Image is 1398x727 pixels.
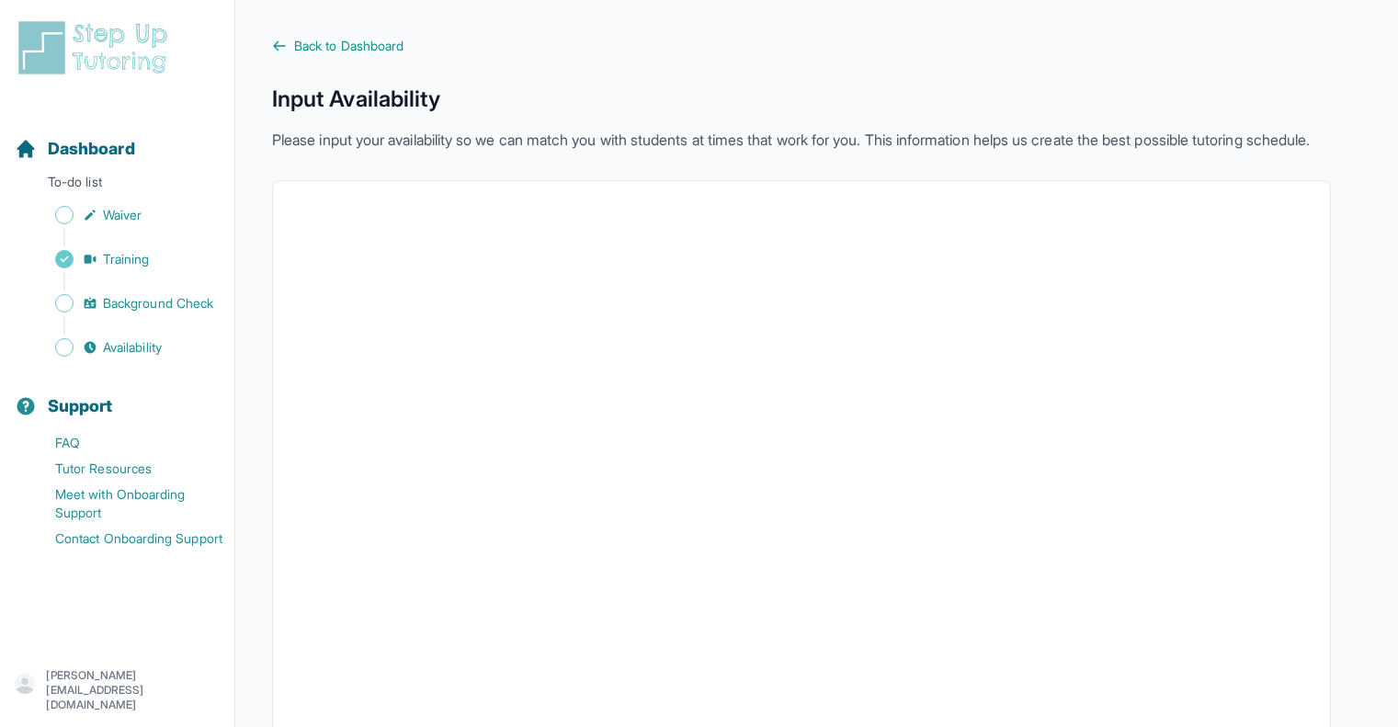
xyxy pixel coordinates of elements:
[15,136,135,162] a: Dashboard
[48,136,135,162] span: Dashboard
[15,290,234,316] a: Background Check
[48,393,113,419] span: Support
[294,37,403,55] span: Back to Dashboard
[15,246,234,272] a: Training
[103,338,162,357] span: Availability
[272,129,1331,151] p: Please input your availability so we can match you with students at times that work for you. This...
[7,107,227,169] button: Dashboard
[7,364,227,426] button: Support
[15,335,234,360] a: Availability
[103,206,142,224] span: Waiver
[15,18,178,77] img: logo
[15,430,234,456] a: FAQ
[7,173,227,199] p: To-do list
[15,456,234,482] a: Tutor Resources
[15,202,234,228] a: Waiver
[272,85,1331,114] h1: Input Availability
[15,668,220,712] button: [PERSON_NAME][EMAIL_ADDRESS][DOMAIN_NAME]
[103,294,213,312] span: Background Check
[46,668,220,712] p: [PERSON_NAME][EMAIL_ADDRESS][DOMAIN_NAME]
[103,250,150,268] span: Training
[272,37,1331,55] a: Back to Dashboard
[15,526,234,551] a: Contact Onboarding Support
[15,482,234,526] a: Meet with Onboarding Support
